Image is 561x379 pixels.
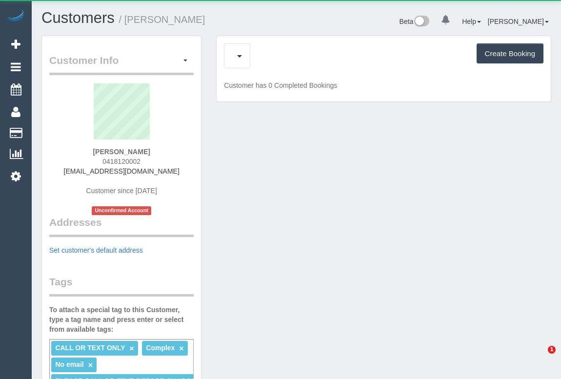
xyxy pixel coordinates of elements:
a: Beta [400,18,430,25]
small: / [PERSON_NAME] [119,14,205,25]
label: To attach a special tag to this Customer, type a tag name and press enter or select from availabl... [49,305,194,334]
img: Automaid Logo [6,10,25,23]
iframe: Intercom live chat [528,346,551,369]
legend: Tags [49,275,194,297]
a: × [179,344,183,353]
a: Customers [41,9,115,26]
button: Create Booking [477,43,543,64]
span: 1 [548,346,556,354]
p: Customer has 0 Completed Bookings [224,80,543,90]
a: × [129,344,134,353]
a: [PERSON_NAME] [488,18,549,25]
img: New interface [413,16,429,28]
legend: Customer Info [49,53,194,75]
a: Help [462,18,481,25]
a: [EMAIL_ADDRESS][DOMAIN_NAME] [64,167,180,175]
span: No email [55,360,83,368]
span: Unconfirmed Account [92,206,151,215]
span: Customer since [DATE] [86,187,157,195]
span: 0418120002 [102,158,140,165]
strong: [PERSON_NAME] [93,148,150,156]
span: Complex [146,344,175,352]
span: CALL OR TEXT ONLY [55,344,125,352]
a: Set customer's default address [49,246,143,254]
a: × [88,361,93,369]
